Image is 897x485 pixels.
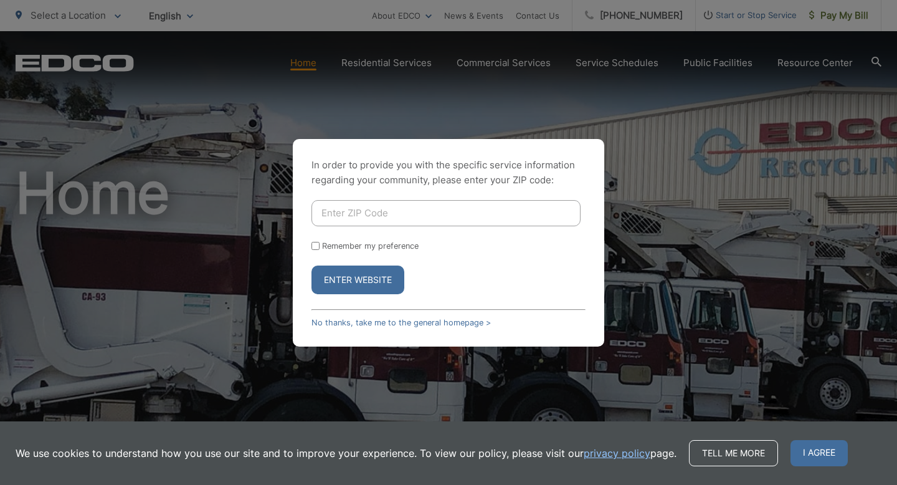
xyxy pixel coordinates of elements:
a: No thanks, take me to the general homepage > [311,318,491,327]
button: Enter Website [311,266,404,294]
label: Remember my preference [322,241,419,251]
a: privacy policy [584,446,650,461]
span: I agree [790,440,848,466]
p: In order to provide you with the specific service information regarding your community, please en... [311,158,586,188]
input: Enter ZIP Code [311,200,581,226]
a: Tell me more [689,440,778,466]
p: We use cookies to understand how you use our site and to improve your experience. To view our pol... [16,446,676,461]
